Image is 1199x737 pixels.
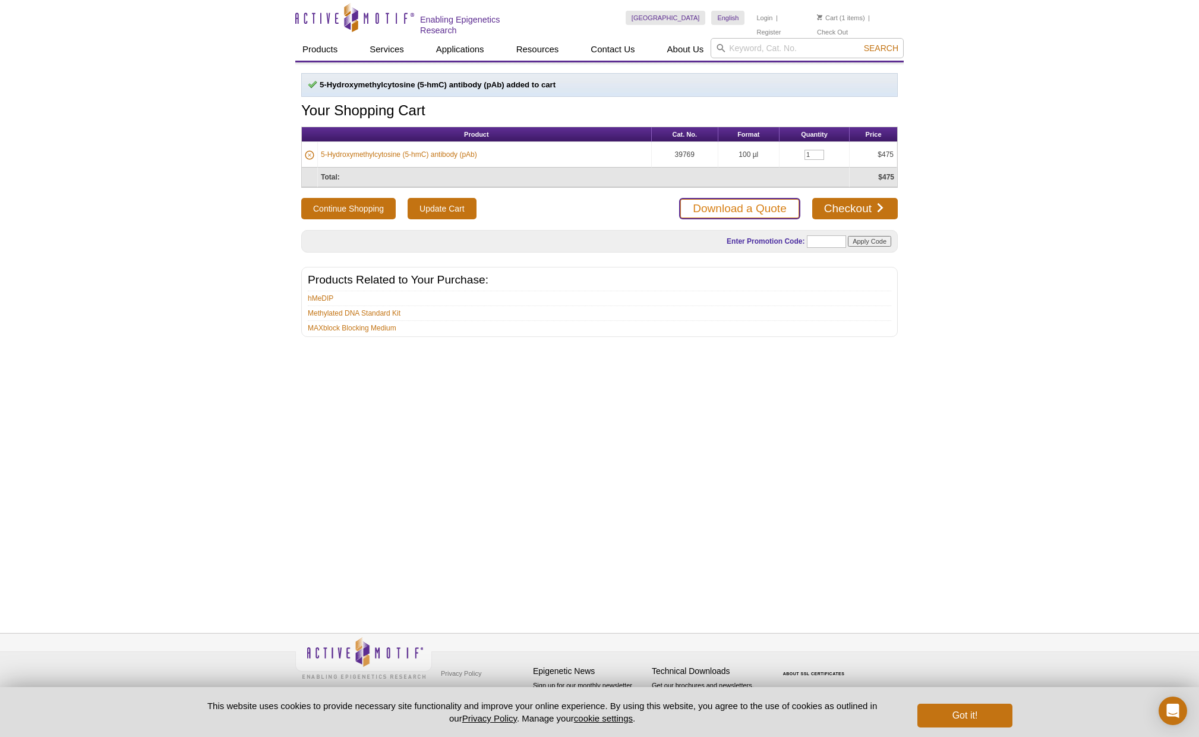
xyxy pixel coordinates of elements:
button: Continue Shopping [301,198,396,219]
span: Quantity [801,131,828,138]
a: Cart [817,14,838,22]
a: Applications [429,38,491,61]
h1: Your Shopping Cart [301,103,898,120]
input: Update Cart [408,198,476,219]
a: About Us [660,38,711,61]
input: Apply Code [848,236,891,247]
span: Format [737,131,759,138]
p: This website uses cookies to provide necessary site functionality and improve your online experie... [187,700,898,725]
button: Search [860,43,902,53]
a: English [711,11,744,25]
li: | [776,11,778,25]
span: Search [864,43,898,53]
button: Got it! [917,704,1012,727]
td: 39769 [652,142,718,168]
a: 5-Hydroxymethylcytosine (5-hmC) antibody (pAb) [321,149,477,160]
p: 5-Hydroxymethylcytosine (5-hmC) antibody (pAb) added to cart [308,80,891,90]
input: Keyword, Cat. No. [711,38,904,58]
a: Terms & Conditions [438,682,500,700]
p: Sign up for our monthly newsletter highlighting recent publications in the field of epigenetics. [533,681,646,721]
strong: Total: [321,173,340,181]
button: cookie settings [574,713,633,723]
p: Get our brochures and newsletters, or request them by mail. [652,681,765,711]
td: 100 µl [718,142,780,168]
a: Login [756,14,772,22]
a: Checkout [812,198,898,219]
a: Methylated DNA Standard Kit [308,308,400,319]
a: [GEOGRAPHIC_DATA] [626,11,706,25]
a: Products [295,38,345,61]
div: Open Intercom Messenger [1159,697,1187,725]
a: hMeDIP [308,293,333,304]
li: | [868,11,870,25]
a: Resources [509,38,566,61]
h2: Enabling Epigenetics Research [420,14,538,36]
h2: Products Related to Your Purchase: [308,275,891,285]
a: Download a Quote [679,198,800,219]
a: Services [362,38,411,61]
a: MAXblock Blocking Medium [308,323,396,333]
li: (1 items) [817,11,865,25]
td: $475 [850,142,897,168]
a: Privacy Policy [462,713,517,723]
h4: Epigenetic News [533,666,646,676]
img: Your Cart [817,14,822,20]
span: Price [866,131,882,138]
img: Active Motif, [295,634,432,682]
a: Register [756,28,781,36]
a: Privacy Policy [438,664,484,682]
label: Enter Promotion Code: [725,237,804,245]
a: ABOUT SSL CERTIFICATES [783,672,845,676]
a: Check Out [817,28,848,36]
a: Contact Us [583,38,642,61]
span: Product [464,131,489,138]
span: Cat. No. [672,131,697,138]
table: Click to Verify - This site chose Symantec SSL for secure e-commerce and confidential communicati... [771,654,860,681]
h4: Technical Downloads [652,666,765,676]
strong: $475 [878,173,894,181]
